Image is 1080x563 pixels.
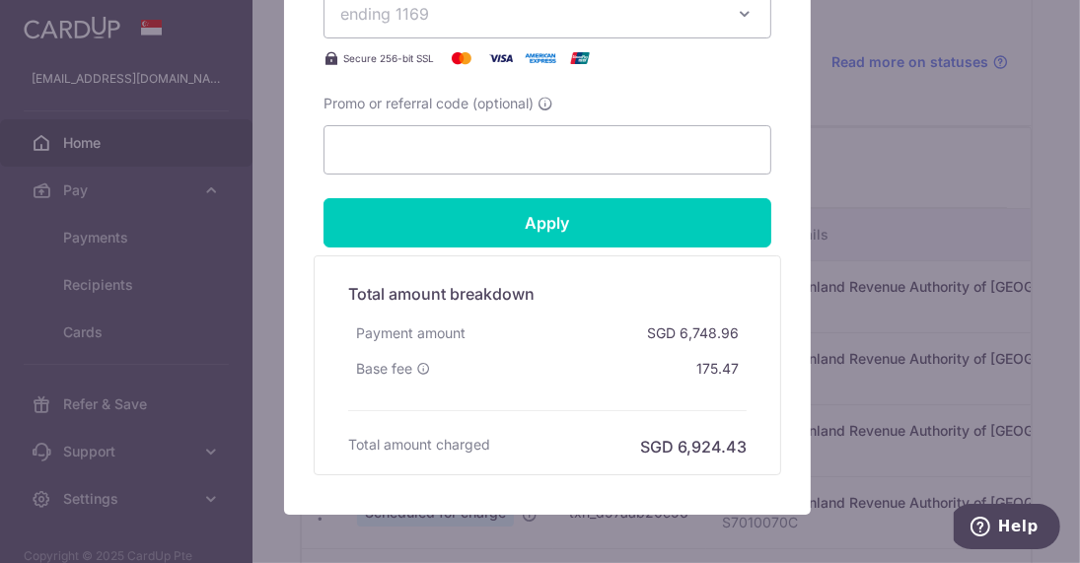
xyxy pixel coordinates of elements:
[348,282,747,306] h5: Total amount breakdown
[324,198,771,247] input: Apply
[481,46,521,70] img: Visa
[356,359,412,379] span: Base fee
[640,435,747,458] h6: SGD 6,924.43
[442,46,481,70] img: Mastercard
[348,435,490,455] h6: Total amount charged
[639,316,747,351] div: SGD 6,748.96
[521,46,560,70] img: American Express
[343,50,434,66] span: Secure 256-bit SSL
[954,504,1060,553] iframe: Opens a widget where you can find more information
[324,94,534,113] span: Promo or referral code (optional)
[560,46,600,70] img: UnionPay
[340,4,429,24] span: ending 1169
[688,351,747,387] div: 175.47
[348,316,473,351] div: Payment amount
